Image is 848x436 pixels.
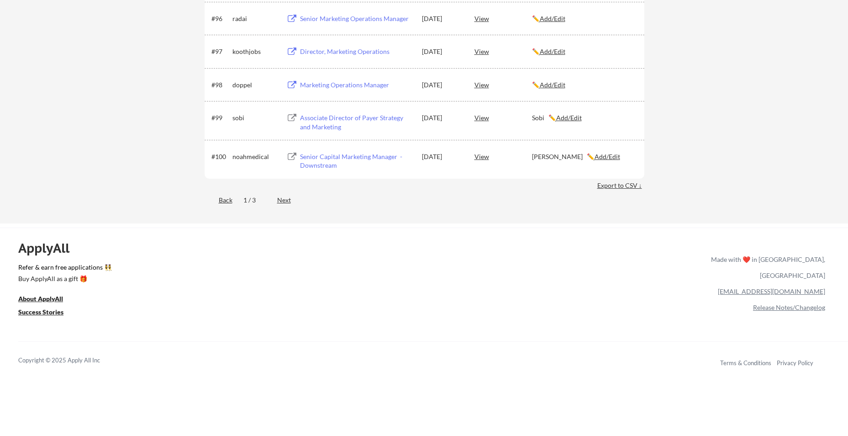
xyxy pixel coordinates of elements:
u: Add/Edit [540,81,565,89]
a: Buy ApplyAll as a gift 🎁 [18,274,110,285]
u: About ApplyAll [18,295,63,303]
a: Release Notes/Changelog [753,303,825,311]
div: [DATE] [422,113,462,122]
div: View [474,10,532,27]
div: ✏️ [532,14,636,23]
u: Add/Edit [595,153,620,160]
div: [PERSON_NAME] ✏️ [532,152,636,161]
div: ✏️ [532,47,636,56]
div: Sobi ✏️ [532,113,636,122]
u: Add/Edit [540,15,565,22]
div: View [474,109,532,126]
div: ✏️ [532,80,636,90]
div: #98 [211,80,229,90]
a: Success Stories [18,307,76,319]
div: Marketing Operations Manager [300,80,413,90]
div: [DATE] [422,80,462,90]
div: ApplyAll [18,240,80,256]
div: noahmedical [232,152,278,161]
div: Copyright © 2025 Apply All Inc [18,356,123,365]
a: [EMAIL_ADDRESS][DOMAIN_NAME] [718,287,825,295]
div: [DATE] [422,14,462,23]
div: koothjobs [232,47,278,56]
u: Add/Edit [556,114,582,122]
div: Senior Capital Marketing Manager - Downstream [300,152,413,170]
u: Add/Edit [540,48,565,55]
div: 1 / 3 [243,196,266,205]
u: Success Stories [18,308,63,316]
a: Terms & Conditions [720,359,771,367]
div: #100 [211,152,229,161]
div: Next [277,196,301,205]
div: [DATE] [422,47,462,56]
div: Senior Marketing Operations Manager [300,14,413,23]
div: Back [205,196,232,205]
div: Director, Marketing Operations [300,47,413,56]
a: About ApplyAll [18,294,76,305]
a: Privacy Policy [777,359,813,367]
a: Refer & earn free applications 👯‍♀️ [18,264,520,274]
div: #99 [211,113,229,122]
div: #97 [211,47,229,56]
div: [DATE] [422,152,462,161]
div: sobi [232,113,278,122]
div: radai [232,14,278,23]
div: Export to CSV ↓ [597,181,644,190]
div: Associate Director of Payer Strategy and Marketing [300,113,413,131]
div: View [474,43,532,59]
div: #96 [211,14,229,23]
div: doppel [232,80,278,90]
div: Made with ❤️ in [GEOGRAPHIC_DATA], [GEOGRAPHIC_DATA] [707,251,825,283]
div: View [474,148,532,165]
div: View [474,76,532,93]
div: Buy ApplyAll as a gift 🎁 [18,276,110,282]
